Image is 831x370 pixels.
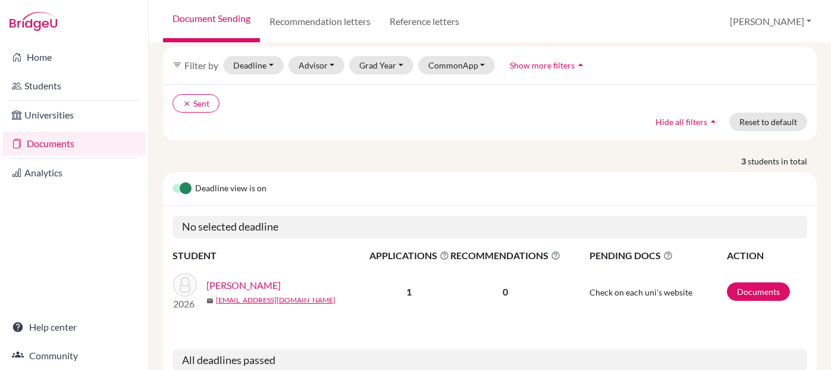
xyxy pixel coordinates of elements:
[656,117,707,127] span: Hide all filters
[369,248,449,263] span: APPLICATIONS
[450,285,560,299] p: 0
[725,10,817,33] button: [PERSON_NAME]
[184,60,218,71] span: Filter by
[589,248,726,263] span: PENDING DOCS
[2,74,146,98] a: Students
[173,248,369,263] th: STUDENT
[406,286,412,297] b: 1
[2,132,146,156] a: Documents
[173,60,182,70] i: filter_list
[729,113,807,131] button: Reset to default
[2,315,146,339] a: Help center
[2,103,146,127] a: Universities
[206,278,281,293] a: [PERSON_NAME]
[510,60,575,70] span: Show more filters
[10,12,57,31] img: Bridge-U
[707,116,719,128] i: arrow_drop_up
[418,56,496,74] button: CommonApp
[575,59,587,71] i: arrow_drop_up
[727,282,790,301] a: Documents
[173,216,807,238] h5: No selected deadline
[183,100,191,108] i: clear
[2,45,146,69] a: Home
[500,56,597,74] button: Show more filtersarrow_drop_up
[726,248,807,263] th: ACTION
[173,273,197,297] img: Karase, Dominique
[173,297,197,311] p: 2026
[741,155,748,167] strong: 3
[589,287,692,297] span: Check on each uni's website
[289,56,345,74] button: Advisor
[645,113,729,131] button: Hide all filtersarrow_drop_up
[2,344,146,368] a: Community
[349,56,413,74] button: Grad Year
[223,56,284,74] button: Deadline
[173,94,219,113] button: clearSent
[195,182,266,196] span: Deadline view is on
[450,248,560,263] span: RECOMMENDATIONS
[2,161,146,185] a: Analytics
[216,295,335,306] a: [EMAIL_ADDRESS][DOMAIN_NAME]
[748,155,817,167] span: students in total
[206,297,214,304] span: mail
